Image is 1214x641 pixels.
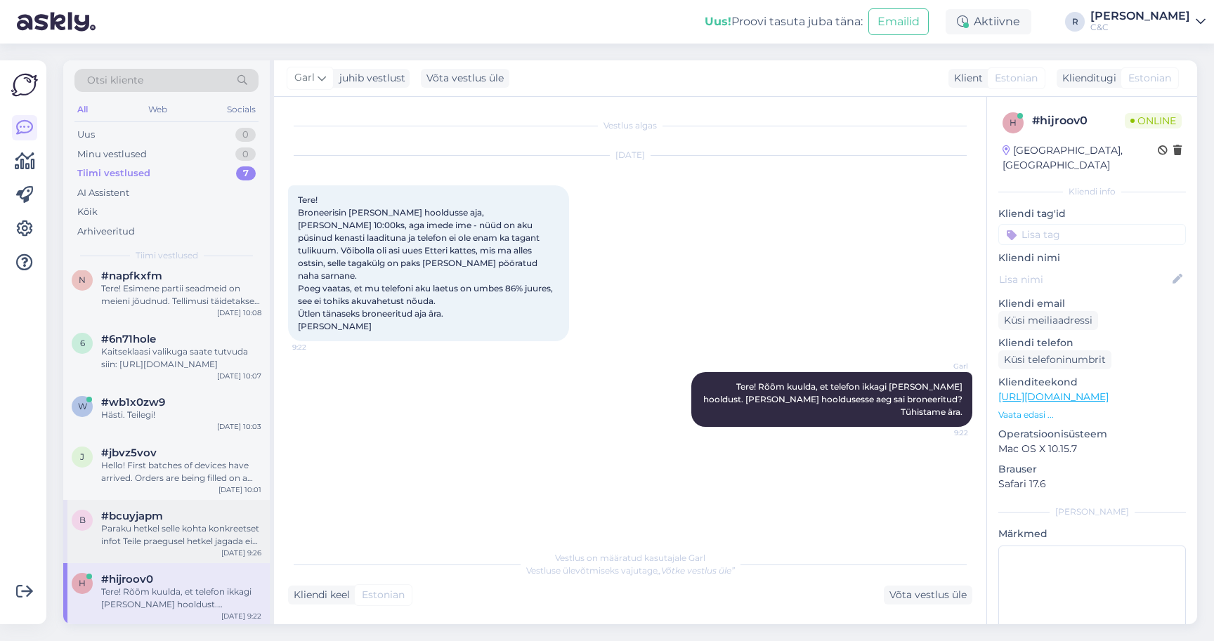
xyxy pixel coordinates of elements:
a: [URL][DOMAIN_NAME] [998,390,1109,403]
div: Web [145,100,170,119]
button: Emailid [868,8,929,35]
div: Tiimi vestlused [77,166,150,180]
div: Tere! Rõõm kuulda, et telefon ikkagi [PERSON_NAME] hooldust. [PERSON_NAME] hooldusesse aeg sai br... [101,586,261,611]
span: 9:22 [292,342,345,352]
div: Kliendi info [998,185,1186,198]
div: Klienditugi [1057,71,1116,86]
span: j [80,451,84,462]
p: Safari 17.6 [998,477,1186,491]
span: #wb1x0zw9 [101,396,165,409]
input: Lisa nimi [999,272,1170,287]
div: Võta vestlus üle [421,69,509,88]
span: 6 [80,338,85,348]
div: All [74,100,91,119]
div: Socials [224,100,259,119]
i: „Võtke vestlus üle” [658,565,735,576]
div: Proovi tasuta juba täna: [705,13,863,30]
span: Tiimi vestlused [136,249,198,262]
span: Vestlus on määratud kasutajale Garl [555,553,705,563]
div: 0 [235,147,256,161]
div: AI Assistent [77,186,129,200]
span: Estonian [362,588,405,602]
input: Lisa tag [998,224,1186,245]
div: Hello! First batches of devices have arrived. Orders are being filled on a virtual queue. When yo... [101,459,261,484]
p: Brauser [998,462,1186,477]
div: [DATE] 10:08 [217,308,261,318]
div: [DATE] 10:07 [217,371,261,381]
a: [PERSON_NAME]C&C [1090,11,1206,33]
div: Küsi meiliaadressi [998,311,1098,330]
span: h [79,578,86,588]
div: 0 [235,128,256,142]
span: Otsi kliente [87,73,143,88]
div: Hästi. Teilegi! [101,409,261,421]
div: 7 [236,166,256,180]
div: Paraku hetkel selle kohta konkreetset infot Teile praegusel hetkel jagada ei ole, sest [PERSON_NA... [101,522,261,548]
p: Klienditeekond [998,375,1186,390]
div: Kaitseklaasi valikuga saate tutvuda siin: [URL][DOMAIN_NAME] [101,345,261,371]
div: juhib vestlust [334,71,405,86]
span: #jbvz5vov [101,447,157,459]
span: n [79,275,86,285]
span: h [1010,117,1017,128]
div: [DATE] 10:03 [217,421,261,432]
span: b [79,515,86,525]
div: Aktiivne [946,9,1031,34]
span: #bcuyjapm [101,510,163,522]
span: Garl [915,361,968,371]
div: [GEOGRAPHIC_DATA], [GEOGRAPHIC_DATA] [1003,143,1158,173]
div: Klient [948,71,983,86]
div: Minu vestlused [77,147,147,161]
span: Online [1125,113,1182,128]
p: Kliendi email [998,296,1186,311]
span: Estonian [995,71,1038,86]
div: [DATE] 9:22 [221,611,261,621]
div: Võta vestlus üle [884,586,972,604]
p: Kliendi nimi [998,251,1186,265]
div: C&C [1090,22,1190,33]
span: #6n71hole [101,333,156,345]
div: # hijroov0 [1032,112,1125,129]
div: [PERSON_NAME] [998,505,1186,518]
p: Operatsioonisüsteem [998,427,1186,442]
div: Küsi telefoninumbrit [998,350,1111,369]
span: Vestluse ülevõtmiseks vajutage [526,565,735,576]
span: Estonian [1128,71,1171,86]
div: Tere! Esimene partii seadmeid on meieni jõudnud. Tellimusi täidetakse virtuaaljärjekorra alusel. ... [101,282,261,308]
div: R [1065,12,1085,32]
span: 9:22 [915,428,968,438]
span: #hijroov0 [101,573,153,586]
div: Kliendi keel [288,588,350,602]
span: Tere! Rõõm kuulda, et telefon ikkagi [PERSON_NAME] hooldust. [PERSON_NAME] hooldusesse aeg sai br... [703,381,965,417]
span: Garl [294,70,315,86]
div: Uus [77,128,95,142]
p: Märkmed [998,527,1186,541]
img: Askly Logo [11,72,38,98]
div: [DATE] 10:01 [218,484,261,495]
p: Mac OS X 10.15.7 [998,442,1186,456]
span: Tere! Broneerisin [PERSON_NAME] hooldusse aja, [PERSON_NAME] 10:00ks, aga imede ime - nüüd on aku... [298,194,555,331]
b: Uus! [705,15,731,28]
div: Arhiveeritud [77,225,135,239]
div: [DATE] 9:26 [221,548,261,558]
p: Kliendi telefon [998,336,1186,350]
p: Kliendi tag'id [998,206,1186,221]
div: [PERSON_NAME] [1090,11,1190,22]
div: [DATE] [288,149,972,161]
span: w [78,401,87,411]
div: Kõik [77,205,98,219]
div: Vestlus algas [288,119,972,132]
p: Vaata edasi ... [998,409,1186,421]
span: #napfkxfm [101,270,162,282]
